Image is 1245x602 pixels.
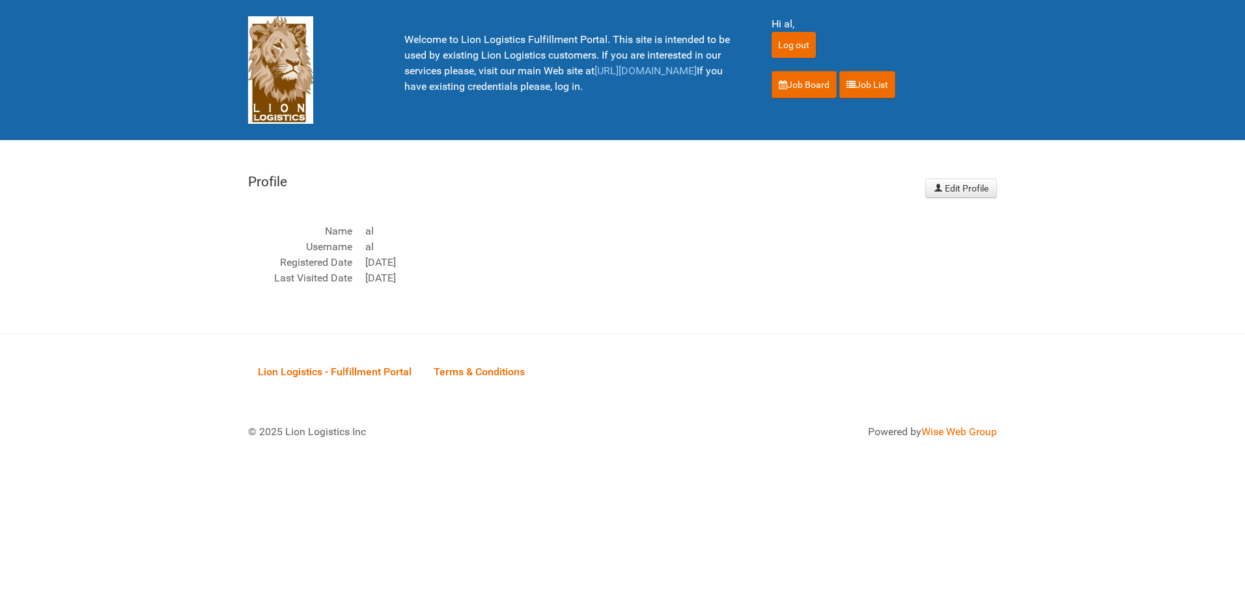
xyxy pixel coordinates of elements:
[248,239,352,255] dt: Username
[248,270,352,286] dt: Last Visited Date
[365,223,910,239] dd: al
[925,179,998,198] a: Edit Profile
[238,414,616,450] div: © 2025 Lion Logistics Inc
[248,16,313,124] img: Lion Logistics
[772,32,816,58] input: Log out
[365,255,910,270] dd: [DATE]
[248,172,910,192] legend: Profile
[365,239,910,255] dd: al
[365,270,910,286] dd: [DATE]
[248,255,352,270] dt: Registered Date
[839,71,895,98] a: Job List
[248,351,421,391] a: Lion Logistics - Fulfillment Portal
[595,64,697,77] a: [URL][DOMAIN_NAME]
[639,424,997,440] div: Powered by
[248,63,313,76] a: Lion Logistics
[772,71,837,98] a: Job Board
[258,365,412,378] span: Lion Logistics - Fulfillment Portal
[434,365,525,378] span: Terms & Conditions
[248,223,352,239] dt: Name
[921,425,997,438] a: Wise Web Group
[424,351,535,391] a: Terms & Conditions
[772,16,997,32] div: Hi al,
[404,32,739,94] p: Welcome to Lion Logistics Fulfillment Portal. This site is intended to be used by existing Lion L...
